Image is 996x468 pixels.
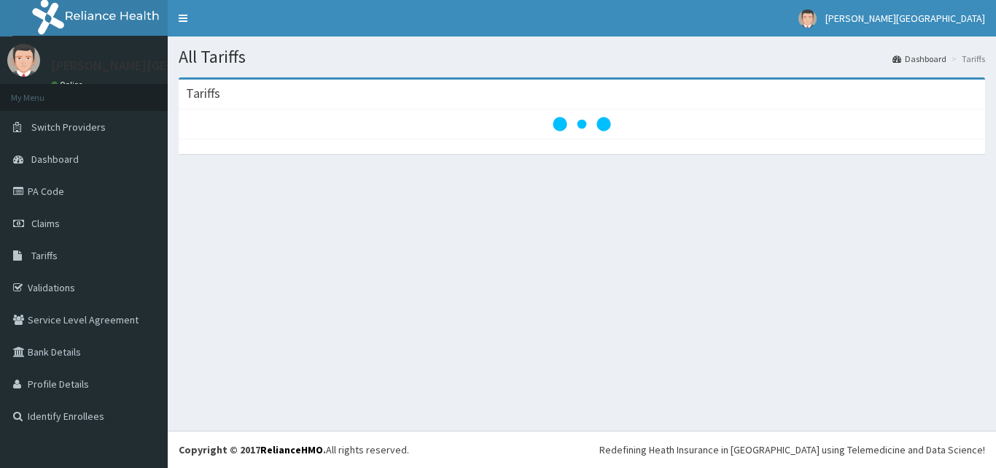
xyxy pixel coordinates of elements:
[948,53,985,65] li: Tariffs
[51,80,86,90] a: Online
[31,120,106,134] span: Switch Providers
[825,12,985,25] span: [PERSON_NAME][GEOGRAPHIC_DATA]
[179,443,326,456] strong: Copyright © 2017 .
[186,87,220,100] h3: Tariffs
[892,53,946,65] a: Dashboard
[168,431,996,468] footer: All rights reserved.
[51,59,267,72] p: [PERSON_NAME][GEOGRAPHIC_DATA]
[553,95,611,153] svg: audio-loading
[179,47,985,66] h1: All Tariffs
[260,443,323,456] a: RelianceHMO
[31,217,60,230] span: Claims
[599,442,985,457] div: Redefining Heath Insurance in [GEOGRAPHIC_DATA] using Telemedicine and Data Science!
[7,44,40,77] img: User Image
[31,153,79,166] span: Dashboard
[798,9,817,28] img: User Image
[31,249,58,262] span: Tariffs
